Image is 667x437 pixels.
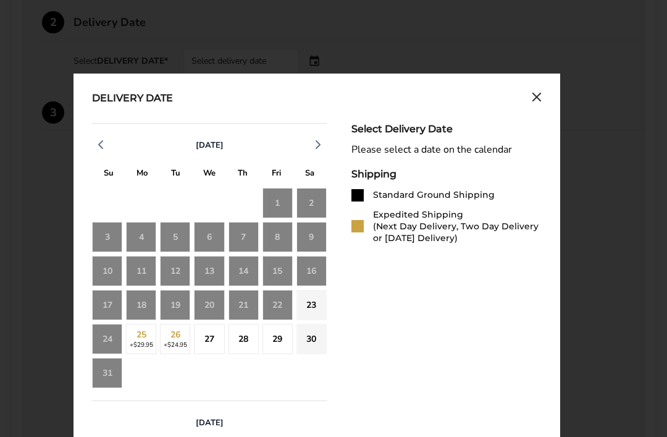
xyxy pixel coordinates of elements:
div: S [92,166,125,185]
div: T [226,166,259,185]
span: [DATE] [196,140,224,151]
button: [DATE] [191,140,229,151]
div: M [125,166,159,185]
button: [DATE] [191,418,229,429]
div: T [159,166,193,185]
div: S [293,166,327,185]
div: F [259,166,293,185]
span: [DATE] [196,418,224,429]
div: Standard Ground Shipping [373,190,495,202]
div: Delivery Date [92,93,173,106]
div: Expedited Shipping (Next Day Delivery, Two Day Delivery or [DATE] Delivery) [373,210,542,245]
div: Please select a date on the calendar [351,145,542,156]
button: Close calendar [532,93,542,106]
div: Select Delivery Date [351,124,542,135]
div: W [193,166,226,185]
div: Shipping [351,169,542,180]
